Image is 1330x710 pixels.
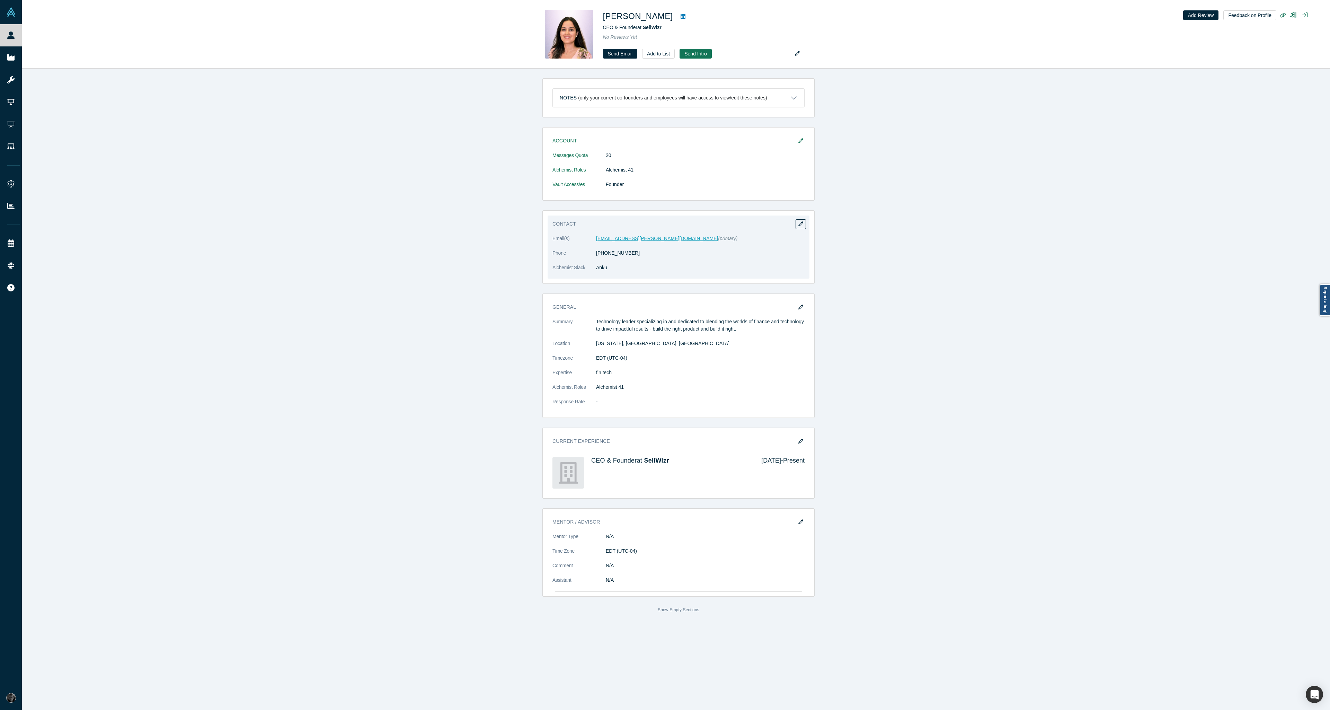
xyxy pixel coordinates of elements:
img: SellWizr's Logo [552,457,584,489]
dd: Founder [606,181,805,188]
dt: Timezone [552,354,596,369]
dd: EDT (UTC-04) [606,547,805,555]
dt: Alchemist Slack [552,264,596,279]
h4: CEO & Founder at [591,457,752,465]
span: CEO & Founder at [603,25,662,30]
button: Add to List [642,49,675,59]
h3: Mentor / Advisor [552,518,795,526]
dd: [US_STATE], [GEOGRAPHIC_DATA], [GEOGRAPHIC_DATA] [596,340,805,347]
dd: N/A [606,533,805,540]
h1: [PERSON_NAME] [603,10,673,23]
dt: Phone [552,249,596,264]
dt: Messages Quota [552,152,606,166]
a: [EMAIL_ADDRESS][PERSON_NAME][DOMAIN_NAME] [596,236,718,241]
span: (primary) [718,236,737,241]
dd: 20 [606,152,805,159]
span: No Reviews Yet [603,34,637,40]
a: SellWizr [644,457,669,464]
dd: - [596,398,805,405]
span: fin tech [596,370,612,375]
dd: N/A [606,562,805,569]
button: Send Intro [680,49,712,59]
dt: Summary [552,318,596,340]
a: Report a bug! [1320,284,1330,316]
a: [PHONE_NUMBER] [596,250,640,256]
dd: N/A [606,577,805,584]
dt: Time Zone [552,547,606,562]
dt: Comment [552,562,606,577]
button: Add Review [1183,10,1219,20]
dd: EDT (UTC-04) [596,354,805,362]
dt: Mentor Type [552,533,606,547]
dt: Expertise [552,369,596,384]
h3: General [552,304,795,311]
dt: Alchemist Roles [552,166,606,181]
button: Feedback on Profile [1223,10,1276,20]
dd: Anku [596,264,805,271]
button: Show Empty Sections [658,608,699,612]
p: (only your current co-founders and employees will have access to view/edit these notes) [578,95,767,101]
dt: Alchemist Roles [552,384,596,398]
h3: Contact [552,220,795,228]
dt: Assistant [552,577,606,591]
div: [DATE] - Present [752,457,805,489]
a: SellWizr [643,25,662,30]
h3: Current Experience [552,438,795,445]
dt: Vault Access/es [552,181,606,195]
dd: Alchemist 41 [596,384,805,391]
img: Anku Chahal's Profile Image [545,10,593,59]
dt: Location [552,340,596,354]
dt: Email(s) [552,235,596,249]
h3: Account [552,137,795,144]
dd: Alchemist 41 [606,166,805,174]
p: Technology leader specializing in and dedicated to blending the worlds of finance and technology ... [596,318,805,333]
a: Send Email [603,49,638,59]
dt: Response Rate [552,398,596,413]
img: Rami C.'s Account [6,693,16,703]
button: Notes (only your current co-founders and employees will have access to view/edit these notes) [553,89,804,107]
h3: Notes [560,94,577,102]
img: Alchemist Vault Logo [6,7,16,17]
